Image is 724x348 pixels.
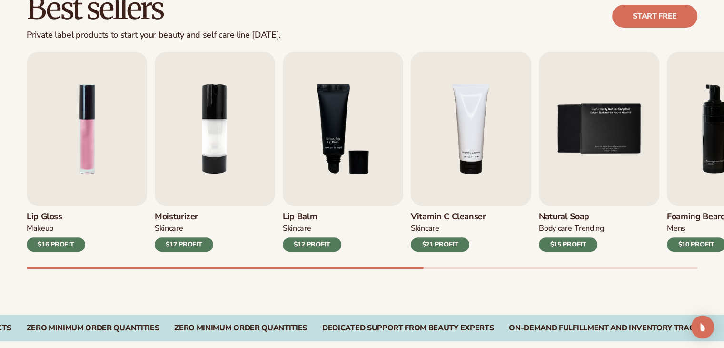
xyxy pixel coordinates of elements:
div: Zero Minimum Order QuantitieS [174,324,307,333]
a: Start free [612,5,697,28]
div: Skincare [411,224,439,234]
div: Private label products to start your beauty and self care line [DATE]. [27,30,281,41]
div: BODY Care [539,224,572,234]
div: On-Demand Fulfillment and Inventory Tracking [509,324,713,333]
div: $15 PROFIT [539,237,597,252]
div: SKINCARE [283,224,311,234]
a: 2 / 9 [155,52,275,252]
a: 5 / 9 [539,52,659,252]
div: $12 PROFIT [283,237,341,252]
h3: Natural Soap [539,212,604,222]
div: $16 PROFIT [27,237,85,252]
a: 3 / 9 [283,52,403,252]
div: SKINCARE [155,224,183,234]
div: mens [667,224,685,234]
div: Zero Minimum Order QuantitieS [27,324,159,333]
div: MAKEUP [27,224,53,234]
div: Dedicated Support From Beauty Experts [322,324,494,333]
div: TRENDING [575,224,604,234]
h3: Lip Balm [283,212,341,222]
h3: Vitamin C Cleanser [411,212,486,222]
h3: Lip Gloss [27,212,85,222]
div: $17 PROFIT [155,237,213,252]
a: 4 / 9 [411,52,531,252]
h3: Moisturizer [155,212,213,222]
div: $21 PROFIT [411,237,469,252]
a: 1 / 9 [27,52,147,252]
div: Open Intercom Messenger [691,316,714,338]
